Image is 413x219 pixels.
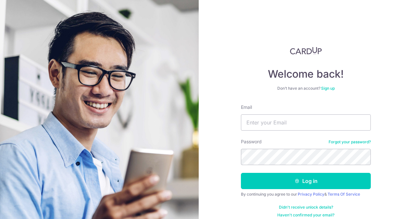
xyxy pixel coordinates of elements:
img: CardUp Logo [290,47,322,55]
a: Privacy Policy [298,192,324,197]
h4: Welcome back! [241,68,371,81]
label: Email [241,104,252,110]
label: Password [241,138,262,145]
a: Didn't receive unlock details? [279,205,333,210]
div: By continuing you agree to our & [241,192,371,197]
a: Sign up [321,86,335,91]
a: Terms Of Service [328,192,360,197]
input: Enter your Email [241,114,371,131]
a: Haven't confirmed your email? [277,213,334,218]
a: Forgot your password? [329,139,371,145]
div: Don’t have an account? [241,86,371,91]
button: Log in [241,173,371,189]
